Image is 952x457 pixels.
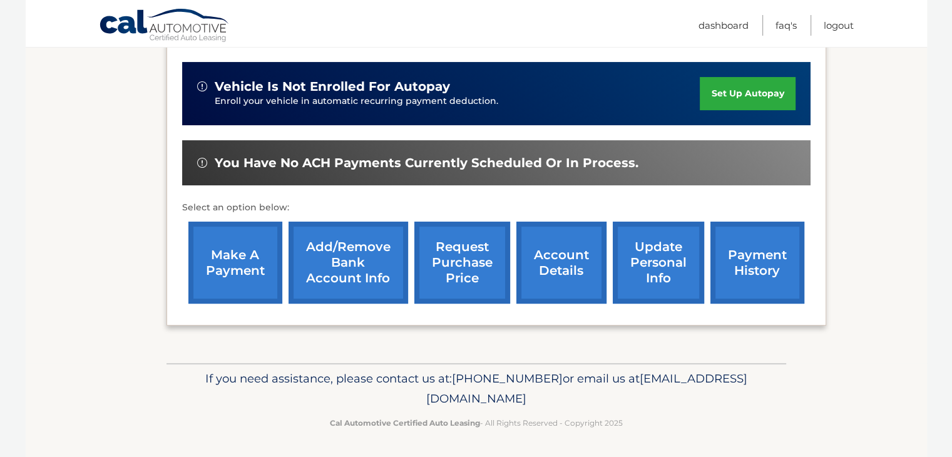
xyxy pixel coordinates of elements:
span: [EMAIL_ADDRESS][DOMAIN_NAME] [426,371,747,406]
a: set up autopay [700,77,795,110]
p: If you need assistance, please contact us at: or email us at [175,369,778,409]
a: payment history [710,222,804,304]
span: You have no ACH payments currently scheduled or in process. [215,155,638,171]
a: account details [516,222,607,304]
a: make a payment [188,222,282,304]
a: Add/Remove bank account info [289,222,408,304]
span: vehicle is not enrolled for autopay [215,79,450,95]
img: alert-white.svg [197,158,207,168]
a: FAQ's [775,15,797,36]
p: - All Rights Reserved - Copyright 2025 [175,416,778,429]
a: update personal info [613,222,704,304]
a: request purchase price [414,222,510,304]
p: Select an option below: [182,200,811,215]
p: Enroll your vehicle in automatic recurring payment deduction. [215,95,700,108]
a: Dashboard [699,15,749,36]
span: [PHONE_NUMBER] [452,371,563,386]
strong: Cal Automotive Certified Auto Leasing [330,418,480,428]
a: Cal Automotive [99,8,230,44]
a: Logout [824,15,854,36]
img: alert-white.svg [197,81,207,91]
